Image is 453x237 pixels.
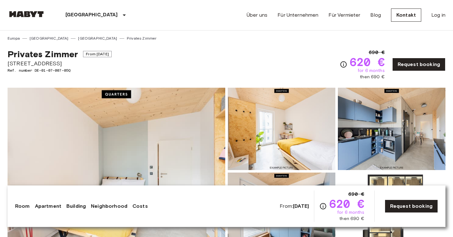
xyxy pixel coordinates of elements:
[15,202,30,210] a: Room
[132,202,148,210] a: Costs
[339,216,364,222] span: then 690 €
[228,88,335,170] img: Picture of unit DE-01-07-007-05Q
[337,209,364,216] span: for 6 months
[83,51,112,57] span: From [DATE]
[338,88,445,170] img: Picture of unit DE-01-07-007-05Q
[277,11,318,19] a: Für Unternehmen
[360,74,385,80] span: then 690 €
[328,11,360,19] a: Für Vermieter
[431,11,445,19] a: Log in
[370,11,381,19] a: Blog
[65,11,118,19] p: [GEOGRAPHIC_DATA]
[66,202,86,210] a: Building
[293,203,309,209] b: [DATE]
[78,36,117,41] a: [GEOGRAPHIC_DATA]
[91,202,127,210] a: Neighborhood
[350,56,385,68] span: 620 €
[30,36,69,41] a: [GEOGRAPHIC_DATA]
[385,200,438,213] a: Request booking
[8,49,78,59] span: Privates Zimmer
[392,58,445,71] a: Request booking
[369,49,385,56] span: 690 €
[247,11,267,19] a: Über uns
[127,36,156,41] a: Privates Zimmer
[348,190,364,198] span: 690 €
[8,11,45,17] img: Habyt
[329,198,364,209] span: 620 €
[358,68,385,74] span: for 6 months
[340,61,347,68] svg: Check cost overview for full price breakdown. Please note that discounts apply to new joiners onl...
[391,8,421,22] a: Kontakt
[8,59,112,68] span: [STREET_ADDRESS]
[8,68,112,73] span: Ref. number DE-01-07-007-05Q
[35,202,61,210] a: Apartment
[319,202,327,210] svg: Check cost overview for full price breakdown. Please note that discounts apply to new joiners onl...
[8,36,20,41] a: Europa
[280,203,309,210] span: From:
